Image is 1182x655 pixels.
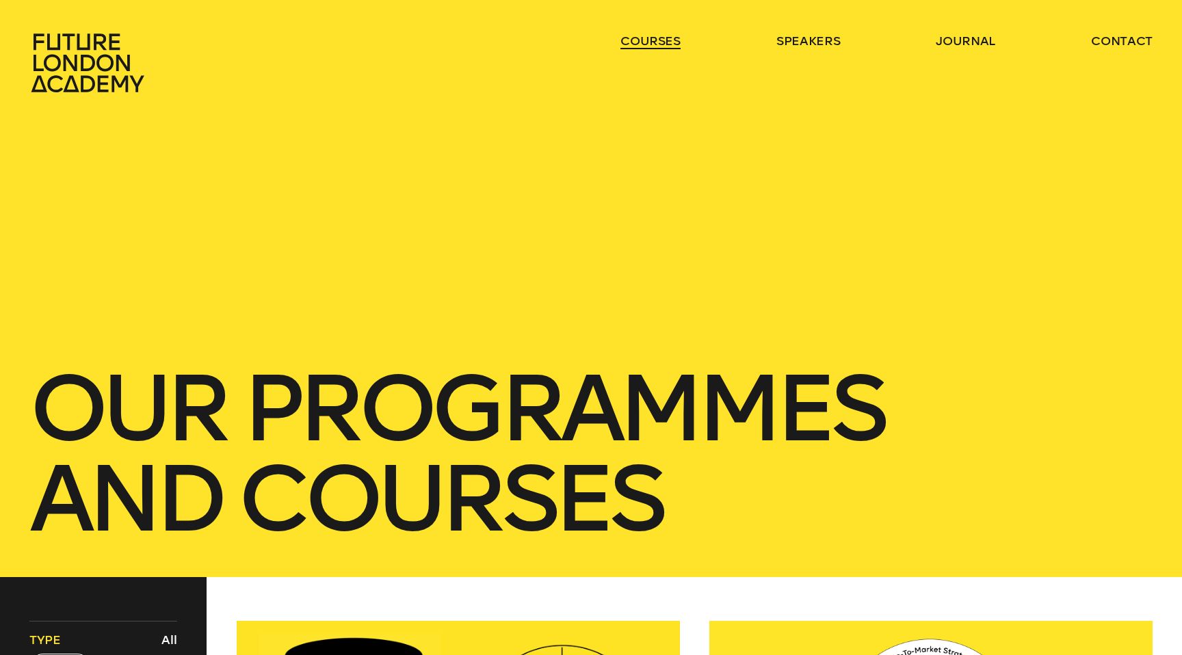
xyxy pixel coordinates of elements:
a: courses [620,33,681,49]
a: speakers [776,33,840,49]
h1: our Programmes and courses [29,364,1153,544]
a: journal [936,33,995,49]
a: contact [1091,33,1153,49]
button: All [158,628,181,652]
span: Type [29,632,61,648]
